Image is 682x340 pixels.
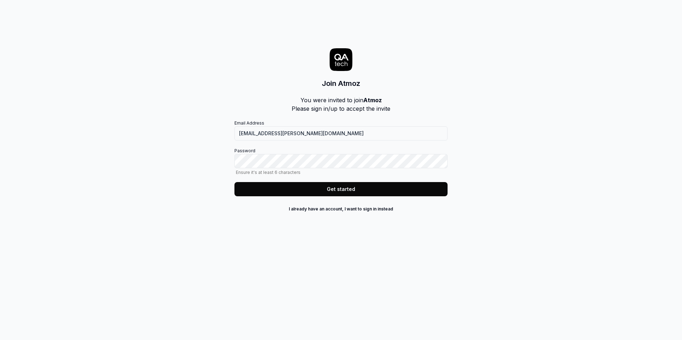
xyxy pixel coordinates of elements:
[322,78,360,89] h3: Join Atmoz
[292,104,390,113] p: Please sign in/up to accept the invite
[234,170,448,175] span: Ensure it's at least 6 characters
[234,126,448,141] input: Email Address
[234,203,448,215] button: I already have an account, I want to sign in instead
[234,148,448,175] label: Password
[234,154,448,168] input: PasswordEnsure it's at least 6 characters
[292,96,390,104] p: You were invited to join
[363,97,382,104] b: Atmoz
[234,182,448,196] button: Get started
[234,120,448,141] label: Email Address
